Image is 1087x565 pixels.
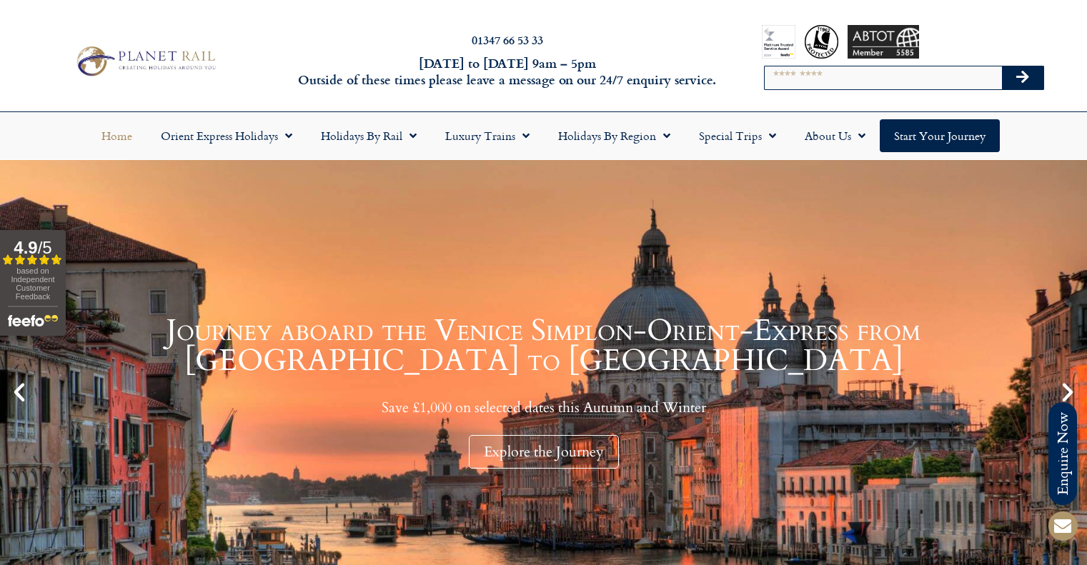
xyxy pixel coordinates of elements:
div: Previous slide [7,380,31,404]
h1: Journey aboard the Venice Simplon-Orient-Express from [GEOGRAPHIC_DATA] to [GEOGRAPHIC_DATA] [36,316,1051,376]
a: About Us [790,119,880,152]
a: Start your Journey [880,119,1000,152]
img: Planet Rail Train Holidays Logo [71,43,219,79]
button: Search [1002,66,1043,89]
a: Holidays by Rail [307,119,431,152]
a: Orient Express Holidays [147,119,307,152]
nav: Menu [7,119,1080,152]
a: Special Trips [685,119,790,152]
a: Holidays by Region [544,119,685,152]
div: Next slide [1056,380,1080,404]
h6: [DATE] to [DATE] 9am – 5pm Outside of these times please leave a message on our 24/7 enquiry serv... [294,55,721,89]
p: Save £1,000 on selected dates this Autumn and Winter [36,399,1051,416]
a: Luxury Trains [431,119,544,152]
a: Home [87,119,147,152]
div: Explore the Journey [469,435,619,469]
a: 01347 66 53 33 [472,31,543,48]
